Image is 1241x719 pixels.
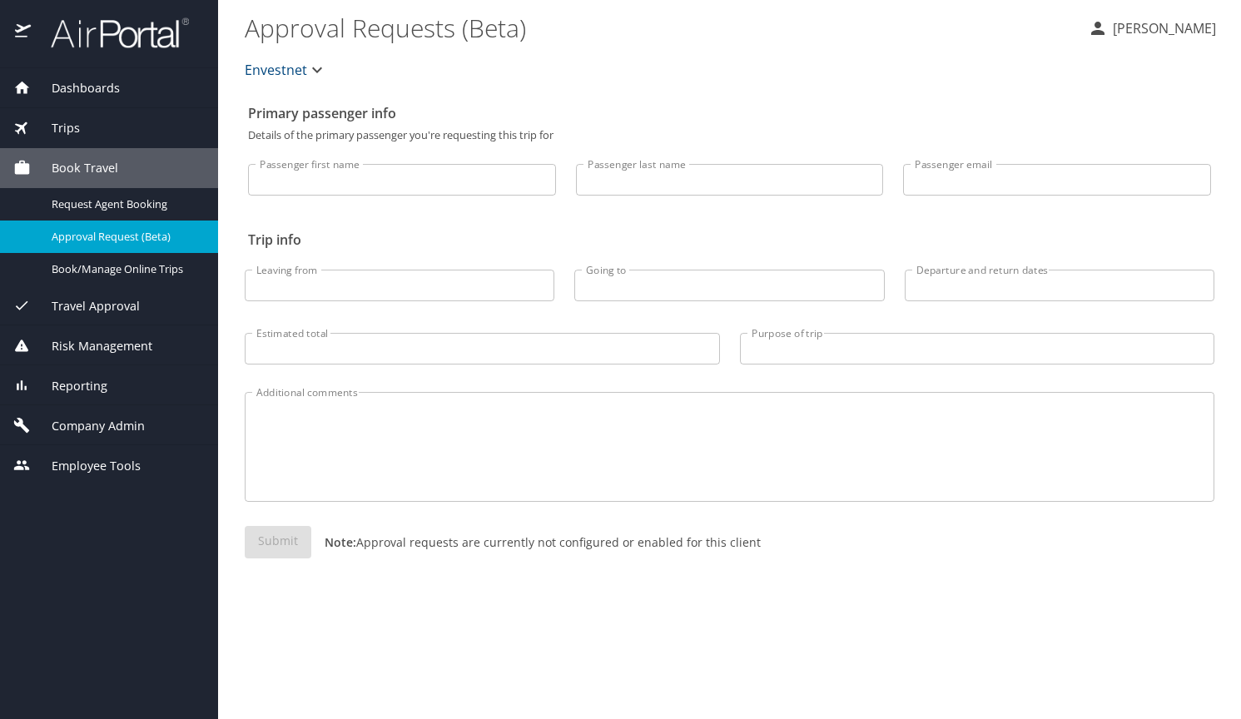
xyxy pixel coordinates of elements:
span: Company Admin [31,417,145,435]
span: Reporting [31,377,107,395]
span: Trips [31,119,80,137]
span: Employee Tools [31,457,141,475]
strong: Note: [325,534,356,550]
p: [PERSON_NAME] [1108,18,1216,38]
h2: Primary passenger info [248,100,1211,126]
span: Travel Approval [31,297,140,315]
span: Dashboards [31,79,120,97]
span: Book Travel [31,159,118,177]
h2: Trip info [248,226,1211,253]
span: Request Agent Booking [52,196,198,212]
span: Approval Request (Beta) [52,229,198,245]
p: Details of the primary passenger you're requesting this trip for [248,130,1211,141]
span: Book/Manage Online Trips [52,261,198,277]
button: [PERSON_NAME] [1081,13,1223,43]
span: Risk Management [31,337,152,355]
span: Envestnet [245,58,307,82]
p: Approval requests are currently not configured or enabled for this client [311,533,761,551]
button: Envestnet [238,53,334,87]
img: airportal-logo.png [32,17,189,49]
h1: Approval Requests (Beta) [245,2,1075,53]
img: icon-airportal.png [15,17,32,49]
